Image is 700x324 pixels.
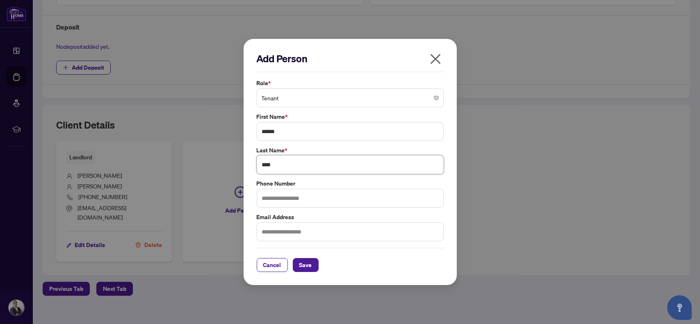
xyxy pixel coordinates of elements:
span: Save [299,258,312,272]
button: Open asap [667,295,692,320]
span: Cancel [263,258,281,272]
span: close-circle [434,95,439,100]
label: Email Address [257,213,444,222]
label: Phone Number [257,179,444,188]
h2: Add Person [257,52,444,65]
label: First Name [257,112,444,121]
label: Role [257,79,444,88]
button: Save [293,258,319,272]
span: close [429,52,442,66]
span: Tenant [262,90,439,106]
label: Last Name [257,146,444,155]
button: Cancel [257,258,288,272]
